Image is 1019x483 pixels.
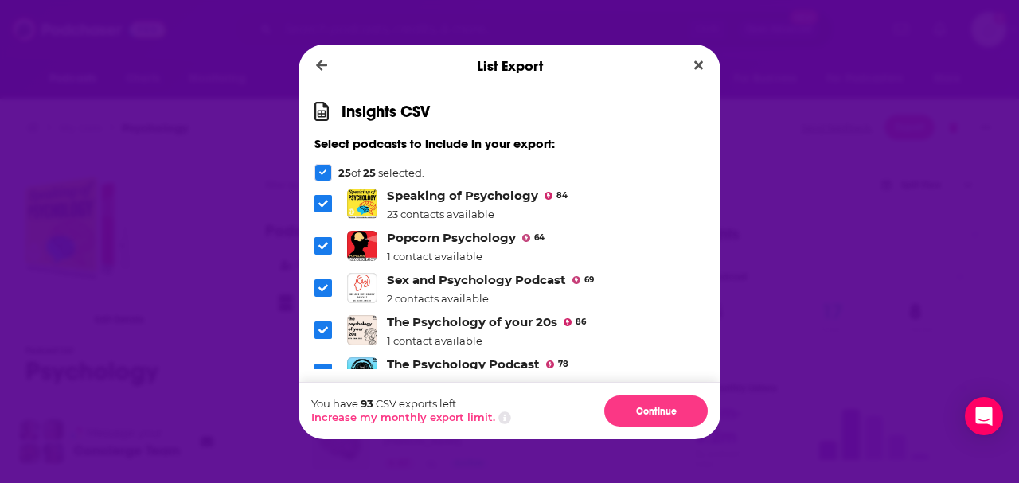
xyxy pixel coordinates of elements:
[311,411,495,423] button: Increase my monthly export limit.
[534,235,545,241] span: 64
[558,361,568,368] span: 78
[347,273,377,303] img: Sex and Psychology Podcast
[564,318,586,326] a: 86
[311,397,511,410] p: You have CSV exports left.
[338,166,351,179] span: 25
[347,231,377,261] img: Popcorn Psychology
[387,356,540,372] a: The Psychology Podcast
[387,230,516,245] a: Popcorn Psychology
[387,250,545,263] div: 1 contact available
[556,193,568,199] span: 84
[688,56,709,76] button: Close
[387,292,594,305] div: 2 contacts available
[342,102,430,122] h1: Insights CSV
[387,314,557,329] a: The Psychology of your 20s
[338,166,424,179] p: of selected.
[387,208,568,220] div: 23 contacts available
[387,188,538,203] a: Speaking of Psychology
[522,234,545,242] a: 64
[363,166,376,179] span: 25
[387,272,566,287] a: Sex and Psychology Podcast
[299,45,720,88] div: List Export
[546,360,568,368] a: 78
[347,189,377,219] img: Speaking of Psychology
[545,192,568,200] a: 84
[361,397,373,410] span: 93
[572,276,594,284] a: 69
[584,277,594,283] span: 69
[347,315,377,345] img: The Psychology of your 20s
[314,136,705,151] h3: Select podcasts to include in your export:
[604,395,708,427] button: Continue
[347,357,377,388] img: The Psychology Podcast
[387,334,586,347] div: 1 contact available
[965,397,1003,435] div: Open Intercom Messenger
[576,319,586,325] span: 86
